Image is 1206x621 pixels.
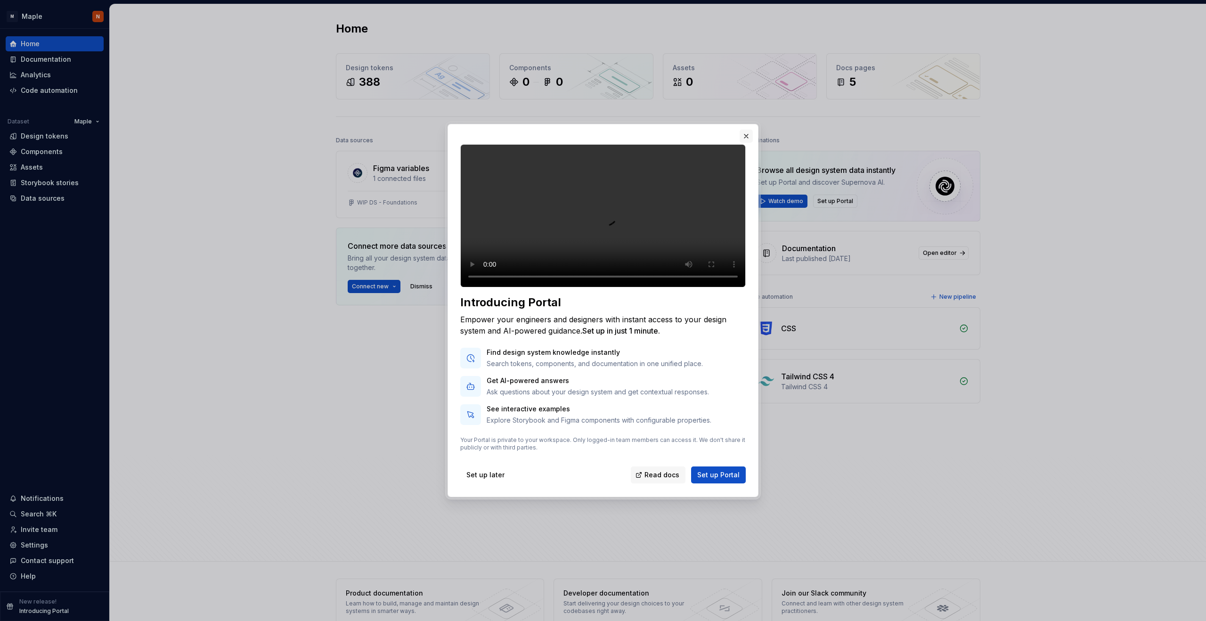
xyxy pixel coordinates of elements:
[460,314,746,336] div: Empower your engineers and designers with instant access to your design system and AI-powered gui...
[582,326,660,335] span: Set up in just 1 minute.
[487,376,709,385] p: Get AI-powered answers
[460,466,511,483] button: Set up later
[487,387,709,397] p: Ask questions about your design system and get contextual responses.
[487,359,703,368] p: Search tokens, components, and documentation in one unified place.
[697,470,740,480] span: Set up Portal
[631,466,685,483] a: Read docs
[487,404,711,414] p: See interactive examples
[487,416,711,425] p: Explore Storybook and Figma components with configurable properties.
[466,470,505,480] span: Set up later
[691,466,746,483] button: Set up Portal
[644,470,679,480] span: Read docs
[460,436,746,451] p: Your Portal is private to your workspace. Only logged-in team members can access it. We don't sha...
[487,348,703,357] p: Find design system knowledge instantly
[460,295,746,310] div: Introducing Portal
